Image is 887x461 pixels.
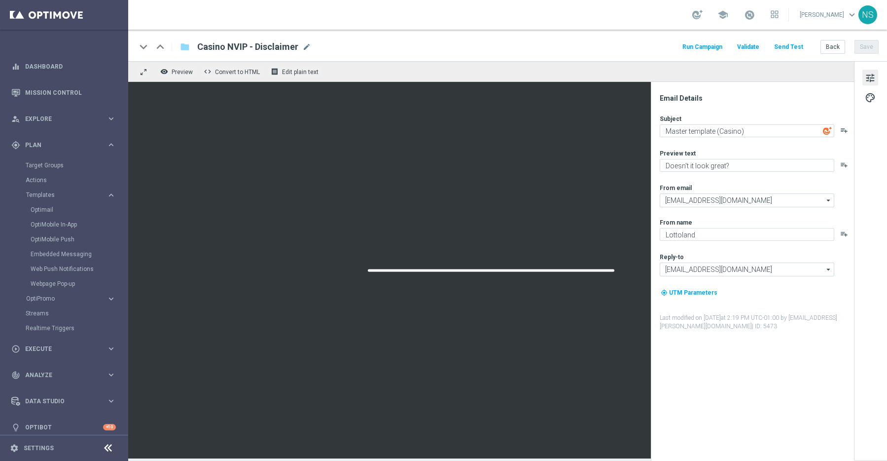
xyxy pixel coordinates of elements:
span: keyboard_arrow_down [847,9,857,20]
div: Mission Control [11,89,116,97]
label: Preview text [660,150,696,157]
div: Web Push Notifications [31,262,127,276]
img: optiGenie.svg [823,126,832,135]
div: Email Details [660,94,853,103]
i: playlist_add [840,126,848,134]
button: equalizer Dashboard [11,63,116,71]
a: OptiMobile In-App [31,221,103,229]
button: Run Campaign [681,40,724,54]
a: Web Push Notifications [31,265,103,273]
label: Last modified on [DATE] at 2:19 PM UTC-01:00 by [EMAIL_ADDRESS][PERSON_NAME][DOMAIN_NAME] [660,314,853,331]
i: lightbulb [11,423,20,432]
label: From email [660,184,692,192]
div: Embedded Messaging [31,247,127,262]
div: OptiMobile In-App [31,217,127,232]
div: Target Groups [26,158,127,173]
div: Execute [11,345,106,353]
span: code [204,68,212,76]
span: | ID: 5473 [752,323,777,330]
div: Streams [26,306,127,321]
span: tune [865,72,876,84]
a: [PERSON_NAME]keyboard_arrow_down [799,7,858,22]
button: Save [854,40,879,54]
i: gps_fixed [11,141,20,150]
button: Send Test [773,40,805,54]
label: Reply-to [660,253,684,261]
div: Mission Control [11,79,116,106]
button: track_changes Analyze keyboard_arrow_right [11,371,116,379]
div: Actions [26,173,127,188]
div: Data Studio [11,397,106,406]
div: Realtime Triggers [26,321,127,336]
button: Validate [736,40,761,54]
button: tune [862,70,878,85]
div: OptiMobile Push [31,232,127,247]
span: Plan [25,142,106,148]
button: code Convert to HTML [201,65,264,78]
a: Optibot [25,414,103,440]
button: playlist_add [840,161,848,169]
span: OptiPromo [26,296,97,302]
span: Preview [172,69,193,76]
i: keyboard_arrow_right [106,191,116,200]
button: my_location UTM Parameters [660,287,718,298]
span: Data Studio [25,398,106,404]
span: palette [865,91,876,104]
button: Back [820,40,845,54]
a: Settings [24,445,54,451]
i: keyboard_arrow_right [106,114,116,123]
i: my_location [661,289,668,296]
span: Validate [737,43,759,50]
i: keyboard_arrow_right [106,294,116,304]
button: lightbulb Optibot +10 [11,423,116,431]
i: person_search [11,115,20,123]
span: Edit plain text [282,69,319,76]
button: palette [862,89,878,105]
button: play_circle_outline Execute keyboard_arrow_right [11,345,116,353]
div: Optimail [31,202,127,217]
button: OptiPromo keyboard_arrow_right [26,295,116,303]
div: NS [858,5,877,24]
span: school [717,9,728,20]
span: Execute [25,346,106,352]
div: person_search Explore keyboard_arrow_right [11,115,116,123]
span: Casino NVIP - Disclaimer [197,41,298,53]
span: Analyze [25,372,106,378]
i: arrow_drop_down [824,263,834,276]
a: Mission Control [25,79,116,106]
a: Embedded Messaging [31,250,103,258]
span: Templates [26,192,97,198]
i: folder [180,41,190,53]
span: UTM Parameters [669,289,717,296]
label: From name [660,219,692,227]
a: OptiMobile Push [31,235,103,243]
i: track_changes [11,371,20,380]
i: arrow_drop_down [824,194,834,207]
i: equalizer [11,62,20,71]
i: keyboard_arrow_right [106,370,116,380]
button: gps_fixed Plan keyboard_arrow_right [11,141,116,149]
div: Data Studio keyboard_arrow_right [11,397,116,405]
button: Templates keyboard_arrow_right [26,191,116,199]
span: mode_edit [302,42,311,51]
div: Analyze [11,371,106,380]
a: Webpage Pop-up [31,280,103,288]
a: Realtime Triggers [26,324,103,332]
button: receipt Edit plain text [268,65,323,78]
button: folder [179,39,191,55]
span: Explore [25,116,106,122]
input: Select [660,263,834,276]
a: Actions [26,176,103,184]
i: play_circle_outline [11,345,20,353]
i: remove_red_eye [160,68,168,76]
div: OptiPromo [26,291,127,306]
button: remove_red_eye Preview [158,65,197,78]
i: playlist_add [840,230,848,238]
